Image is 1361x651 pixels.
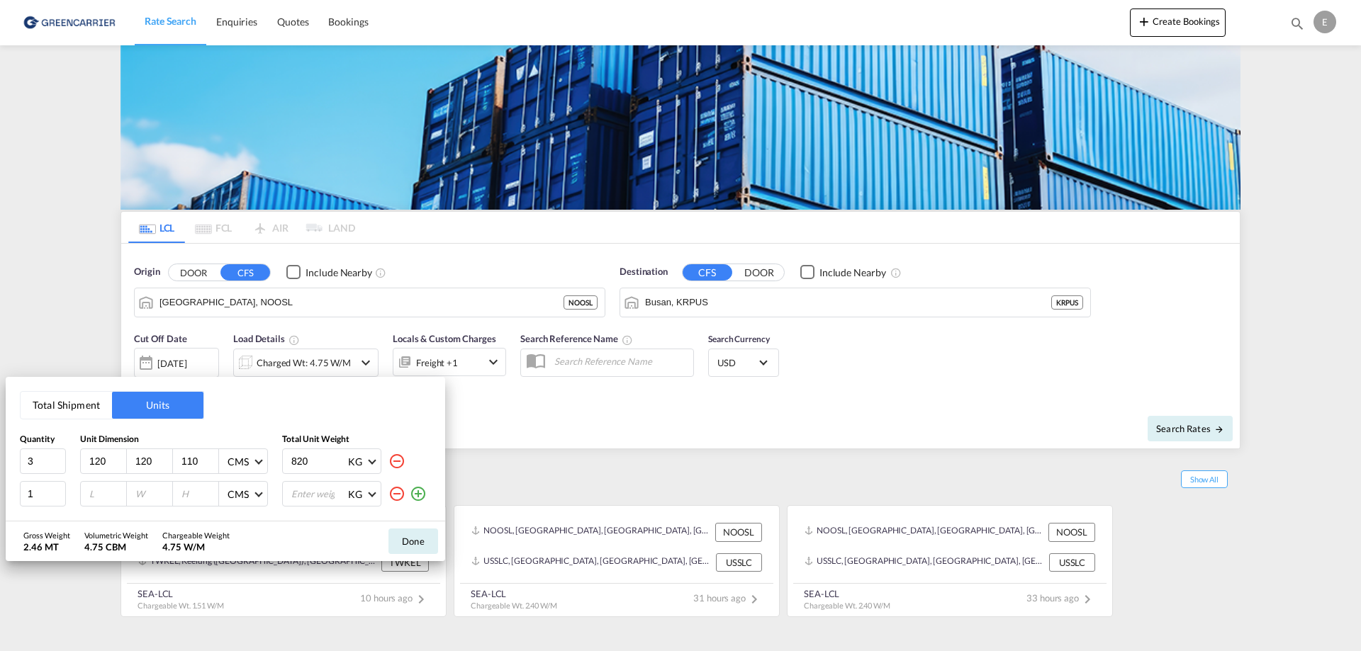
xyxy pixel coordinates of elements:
button: Units [112,392,203,419]
div: CMS [228,488,249,500]
input: Enter weight [290,482,347,506]
input: Qty [20,481,66,506]
div: Unit Dimension [80,434,268,446]
button: Total Shipment [21,392,112,419]
div: 4.75 W/M [162,540,230,553]
button: Done [388,528,438,554]
md-icon: icon-minus-circle-outline [388,485,405,502]
input: Qty [20,448,66,474]
input: Enter weight [290,449,347,473]
div: KG [348,455,362,468]
input: L [88,455,126,468]
md-icon: icon-minus-circle-outline [388,453,405,470]
div: Total Unit Weight [282,434,431,446]
input: H [180,487,218,500]
div: Chargeable Weight [162,530,230,540]
div: Gross Weight [23,530,70,540]
input: W [134,455,172,468]
div: CMS [228,455,249,468]
input: W [134,487,172,500]
input: L [88,487,126,500]
div: Volumetric Weight [84,530,148,540]
div: 4.75 CBM [84,540,148,553]
input: H [180,455,218,468]
div: 2.46 MT [23,540,70,553]
div: KG [348,488,362,500]
md-icon: icon-plus-circle-outline [410,485,427,502]
div: Quantity [20,434,66,446]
